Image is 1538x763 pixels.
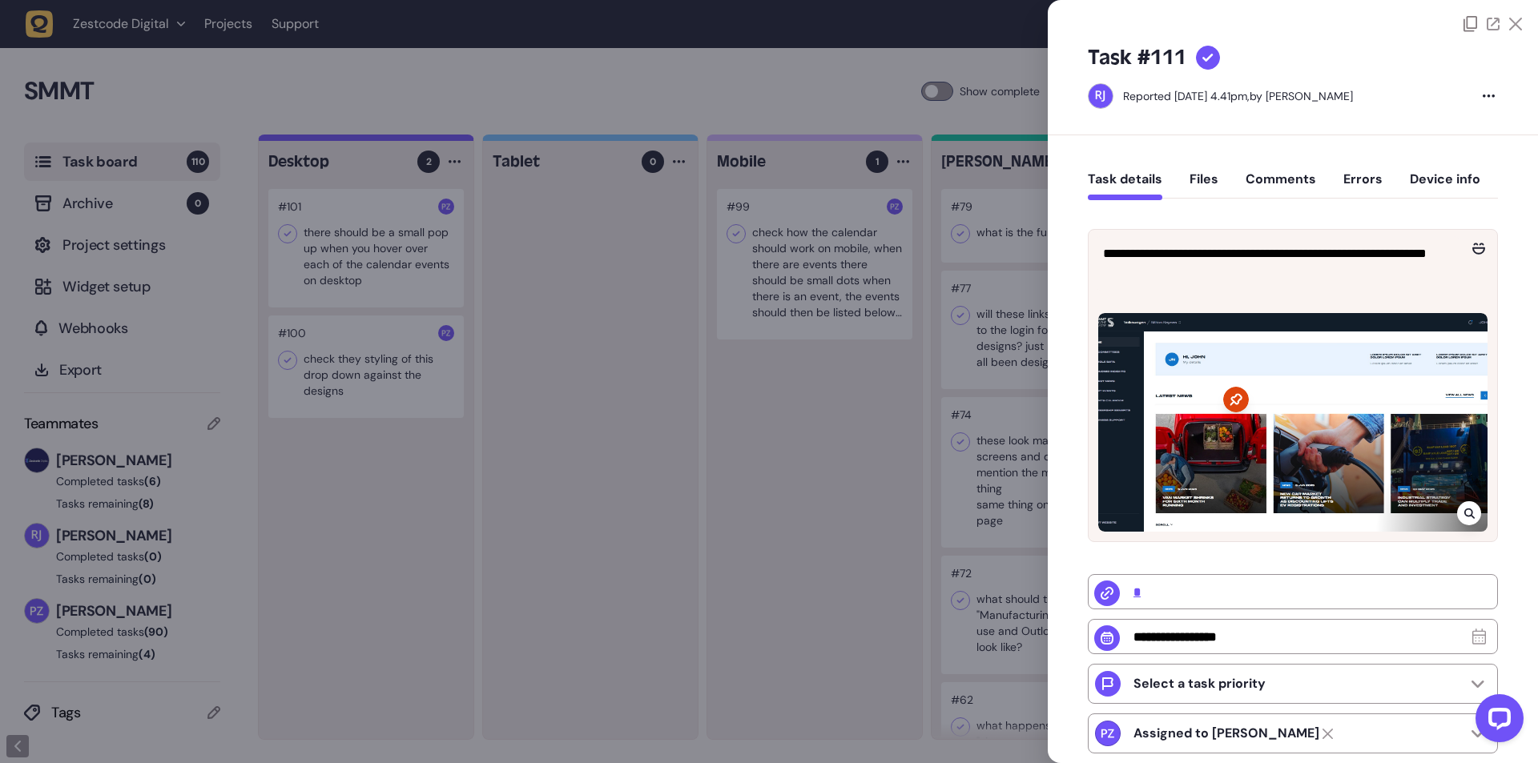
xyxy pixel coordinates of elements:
img: Riki-leigh Jones [1089,84,1113,108]
button: Task details [1088,171,1162,200]
button: Comments [1246,171,1316,200]
div: Reported [DATE] 4.41pm, [1123,89,1250,103]
button: Errors [1343,171,1383,200]
button: Files [1190,171,1218,200]
button: Device info [1410,171,1480,200]
p: Select a task priority [1133,676,1266,692]
iframe: LiveChat chat widget [1463,688,1530,755]
strong: Paris Zisis [1133,725,1319,741]
h5: Task #111 [1088,45,1186,70]
div: by [PERSON_NAME] [1123,88,1353,104]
